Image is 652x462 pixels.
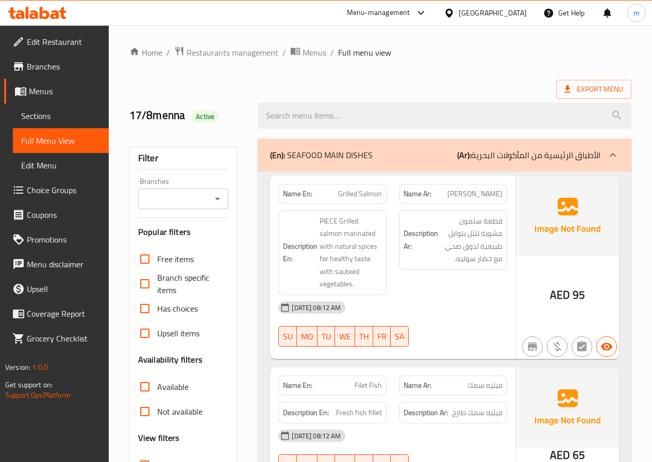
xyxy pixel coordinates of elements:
[283,406,329,419] strong: Description En:
[29,85,101,97] span: Menus
[27,209,101,221] span: Coupons
[157,405,203,418] span: Not available
[359,329,369,344] span: TH
[192,112,219,122] span: Active
[27,332,101,345] span: Grocery Checklist
[516,176,619,256] img: Ae5nvW7+0k+MAAAAAElFTkSuQmCC
[547,336,567,357] button: Purchased item
[297,326,317,347] button: MO
[27,233,101,246] span: Promotions
[322,329,331,344] span: TU
[21,134,101,147] span: Full Menu View
[556,80,631,99] span: Export Menu
[174,46,278,59] a: Restaurants management
[270,147,285,163] b: (En):
[138,354,203,366] h3: Availability filters
[283,189,312,199] strong: Name En:
[21,159,101,172] span: Edit Menu
[27,60,101,73] span: Branches
[338,46,391,59] span: Full menu view
[138,147,229,169] div: Filter
[5,388,71,402] a: Support.OpsPlatform
[288,431,345,441] span: [DATE] 08:12 AM
[5,378,53,391] span: Get support on:
[440,215,503,265] span: قطعة سلمون مشوية تتبّل بتوابل طبيعية لذوق صحي مع خضار سوتيه.
[317,326,335,347] button: TU
[21,110,101,122] span: Sections
[395,329,405,344] span: SA
[457,147,471,163] b: (Ar):
[596,336,617,357] button: Available
[336,406,382,419] span: Fresh fish fillet
[270,149,373,161] p: SEAFOOD MAIN DISHES
[4,277,109,301] a: Upsell
[4,29,109,54] a: Edit Restaurant
[457,149,600,161] p: الأطباق الرئيسية من المأكولات البحرية
[129,46,162,59] a: Home
[373,326,391,347] button: FR
[27,258,101,270] span: Menu disclaimer
[404,189,431,199] strong: Name Ar:
[129,46,631,59] nav: breadcrumb
[288,303,345,313] span: [DATE] 08:12 AM
[301,329,313,344] span: MO
[13,128,109,153] a: Full Menu View
[391,326,409,347] button: SA
[210,192,225,206] button: Open
[157,327,199,339] span: Upsell items
[404,227,438,252] strong: Description Ar:
[320,215,382,290] span: PIECE Grilled salmon marinated with natural spices for healthy taste with sauteed vegetables.
[335,326,355,347] button: WE
[157,302,198,315] span: Has choices
[404,380,431,391] strong: Name Ar:
[290,46,326,59] a: Menus
[283,240,317,265] strong: Description En:
[355,326,373,347] button: TH
[157,381,189,393] span: Available
[4,54,109,79] a: Branches
[347,7,410,19] div: Menu-management
[467,380,503,391] span: فيليه سمك
[4,252,109,277] a: Menu disclaimer
[339,329,351,344] span: WE
[13,153,109,178] a: Edit Menu
[330,46,334,59] li: /
[278,326,297,347] button: SU
[303,46,326,59] span: Menus
[550,285,570,305] span: AED
[187,46,278,59] span: Restaurants management
[258,102,631,129] input: search
[5,361,30,374] span: Version:
[4,178,109,202] a: Choice Groups
[404,406,448,419] strong: Description Ar:
[282,46,286,59] li: /
[452,406,503,419] span: فيليه سمك طازج
[516,367,619,448] img: Ae5nvW7+0k+MAAAAAElFTkSuQmCC
[4,326,109,351] a: Grocery Checklist
[572,336,592,357] button: Not has choices
[32,361,48,374] span: 1.0.0
[166,46,170,59] li: /
[4,227,109,252] a: Promotions
[459,7,527,19] div: [GEOGRAPHIC_DATA]
[27,36,101,48] span: Edit Restaurant
[338,189,382,199] span: Grilled Salmon
[27,307,101,320] span: Coverage Report
[283,329,293,344] span: SU
[377,329,387,344] span: FR
[4,79,109,104] a: Menus
[157,271,221,296] span: Branch specific items
[27,184,101,196] span: Choice Groups
[138,432,180,444] h3: View filters
[573,285,585,305] span: 95
[138,226,229,238] h3: Popular filters
[258,139,631,172] div: (En): SEAFOOD MAIN DISHES(Ar):الأطباق الرئيسية من المأكولات البحرية
[633,7,640,19] span: m
[522,336,543,357] button: Not branch specific item
[157,253,194,265] span: Free items
[27,283,101,295] span: Upsell
[129,108,246,123] h2: 17/8menna
[13,104,109,128] a: Sections
[4,202,109,227] a: Coupons
[447,189,503,199] span: [PERSON_NAME]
